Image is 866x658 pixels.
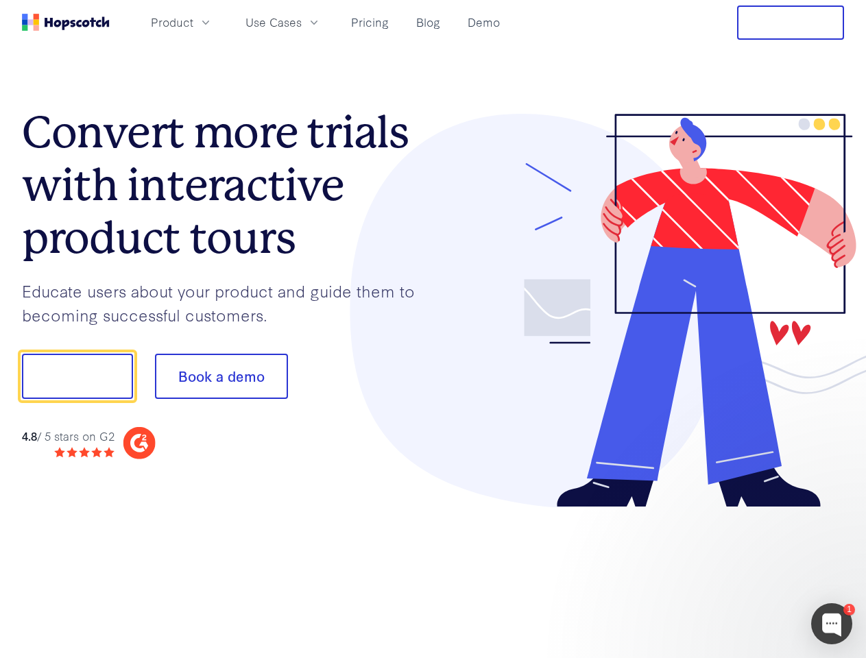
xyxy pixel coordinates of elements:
strong: 4.8 [22,428,37,443]
p: Educate users about your product and guide them to becoming successful customers. [22,279,433,326]
button: Product [143,11,221,34]
div: 1 [843,604,855,616]
a: Demo [462,11,505,34]
button: Show me! [22,354,133,399]
button: Book a demo [155,354,288,399]
button: Free Trial [737,5,844,40]
button: Use Cases [237,11,329,34]
h1: Convert more trials with interactive product tours [22,106,433,264]
a: Home [22,14,110,31]
span: Product [151,14,193,31]
div: / 5 stars on G2 [22,428,115,445]
a: Blog [411,11,446,34]
a: Pricing [346,11,394,34]
span: Use Cases [245,14,302,31]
